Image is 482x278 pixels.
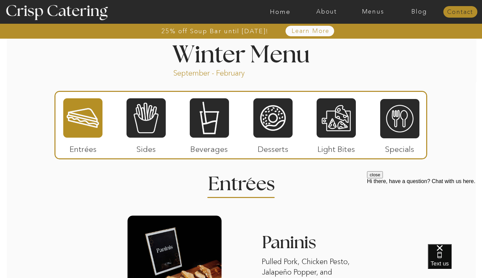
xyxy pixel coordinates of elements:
p: Entrées [61,138,106,157]
h2: Entrees [208,175,274,188]
p: Light Bites [314,138,359,157]
a: Contact [443,9,477,16]
p: Beverages [187,138,232,157]
p: Sides [123,138,168,157]
a: 25% off Soup Bar until [DATE]! [137,28,293,35]
p: Desserts [251,138,296,157]
p: September - February [173,68,266,76]
p: Specials [377,138,422,157]
h3: Paninis [262,234,356,256]
iframe: podium webchat widget bubble [428,244,482,278]
a: About [303,8,350,15]
iframe: podium webchat widget prompt [367,171,482,253]
a: Learn More [276,28,345,35]
a: Home [257,8,303,15]
a: Blog [396,8,442,15]
a: Menus [350,8,396,15]
h1: Winter Menu [147,43,335,63]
